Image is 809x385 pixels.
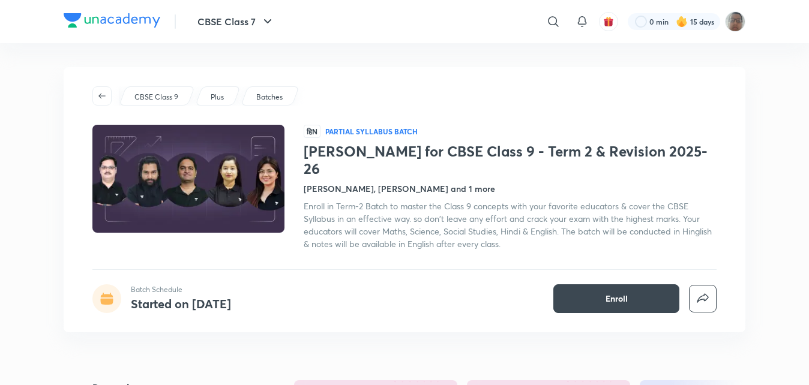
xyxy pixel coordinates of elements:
[599,12,618,31] button: avatar
[325,127,418,136] p: Partial syllabus Batch
[304,125,320,138] span: हिN
[725,11,745,32] img: Vinayak Mishra
[304,143,717,178] h1: [PERSON_NAME] for CBSE Class 9 - Term 2 & Revision 2025-26
[190,10,282,34] button: CBSE Class 7
[134,92,178,103] p: CBSE Class 9
[211,92,224,103] p: Plus
[64,13,160,28] img: Company Logo
[131,284,231,295] p: Batch Schedule
[133,92,181,103] a: CBSE Class 9
[131,296,231,312] h4: Started on [DATE]
[256,92,283,103] p: Batches
[603,16,614,27] img: avatar
[64,13,160,31] a: Company Logo
[304,200,712,249] span: Enroll in Term-2 Batch to master the Class 9 concepts with your favorite educators & cover the CB...
[304,182,495,195] h4: [PERSON_NAME], [PERSON_NAME] and 1 more
[676,16,688,28] img: streak
[254,92,285,103] a: Batches
[606,293,628,305] span: Enroll
[91,124,286,234] img: Thumbnail
[553,284,679,313] button: Enroll
[209,92,226,103] a: Plus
